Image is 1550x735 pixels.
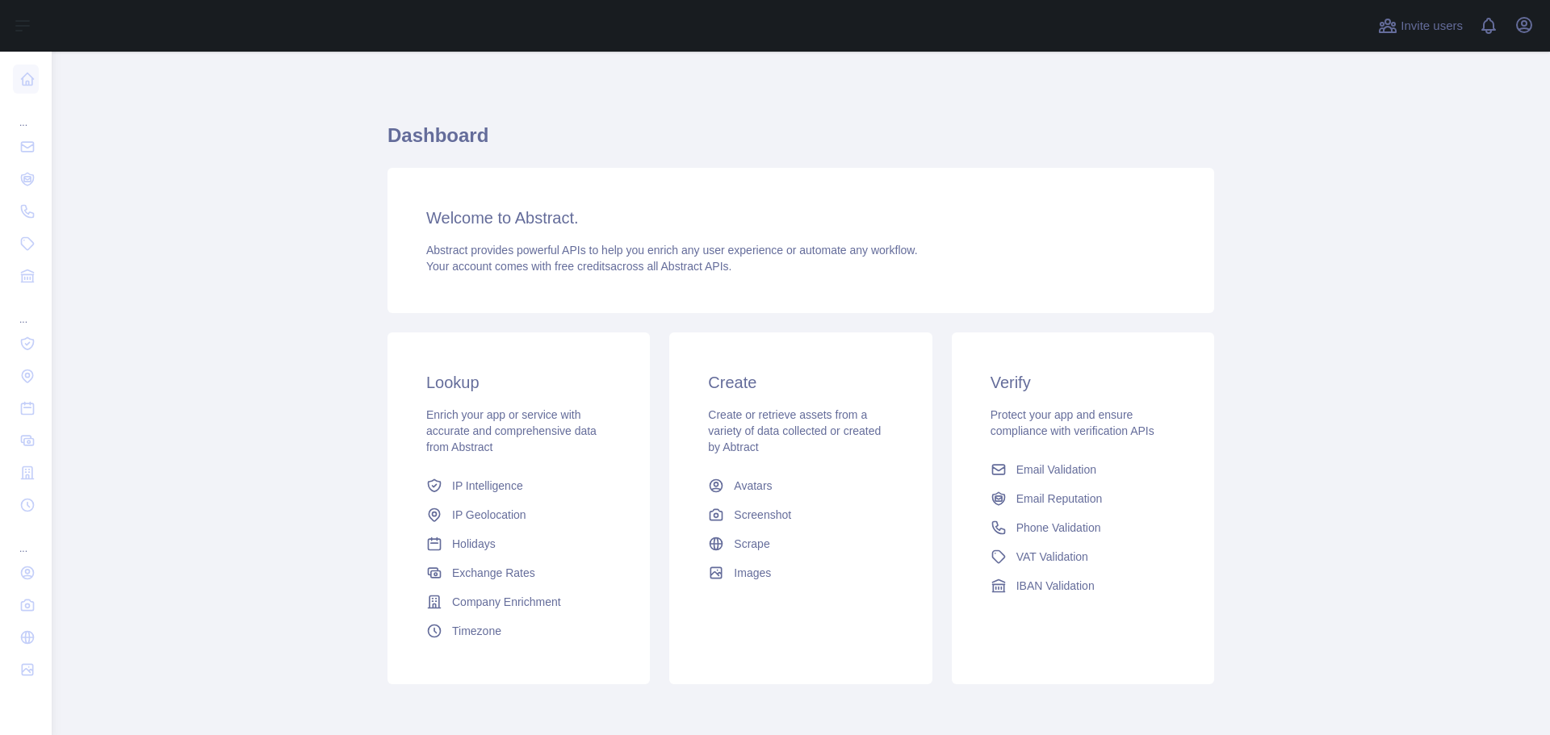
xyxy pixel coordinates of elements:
a: IBAN Validation [984,571,1182,600]
a: IP Intelligence [420,471,618,500]
h1: Dashboard [387,123,1214,161]
div: ... [13,294,39,326]
span: Timezone [452,623,501,639]
span: Email Reputation [1016,491,1103,507]
span: Enrich your app or service with accurate and comprehensive data from Abstract [426,408,597,453]
a: Phone Validation [984,513,1182,542]
a: Exchange Rates [420,558,618,587]
h3: Create [708,371,893,394]
span: Images [734,565,771,581]
span: IP Intelligence [452,478,523,494]
span: Screenshot [734,507,791,523]
h3: Lookup [426,371,611,394]
h3: Welcome to Abstract. [426,207,1175,229]
a: VAT Validation [984,542,1182,571]
h3: Verify [991,371,1175,394]
span: Avatars [734,478,772,494]
a: Email Reputation [984,484,1182,513]
span: Scrape [734,536,769,552]
div: ... [13,523,39,555]
span: Phone Validation [1016,520,1101,536]
span: IP Geolocation [452,507,526,523]
span: Create or retrieve assets from a variety of data collected or created by Abtract [708,408,881,453]
span: Abstract provides powerful APIs to help you enrich any user experience or automate any workflow. [426,244,918,257]
span: free credits [555,260,610,273]
a: Holidays [420,529,618,558]
span: Invite users [1401,17,1463,35]
span: VAT Validation [1016,549,1088,565]
span: Exchange Rates [452,565,535,581]
a: Email Validation [984,455,1182,484]
span: IBAN Validation [1016,578,1095,594]
button: Invite users [1375,13,1466,39]
span: Your account comes with across all Abstract APIs. [426,260,731,273]
a: IP Geolocation [420,500,618,529]
a: Timezone [420,616,618,645]
a: Screenshot [702,500,899,529]
a: Company Enrichment [420,587,618,616]
div: ... [13,97,39,129]
span: Company Enrichment [452,594,561,610]
span: Holidays [452,536,496,552]
a: Scrape [702,529,899,558]
a: Images [702,558,899,587]
span: Protect your app and ensure compliance with verification APIs [991,408,1154,437]
span: Email Validation [1016,461,1096,478]
a: Avatars [702,471,899,500]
